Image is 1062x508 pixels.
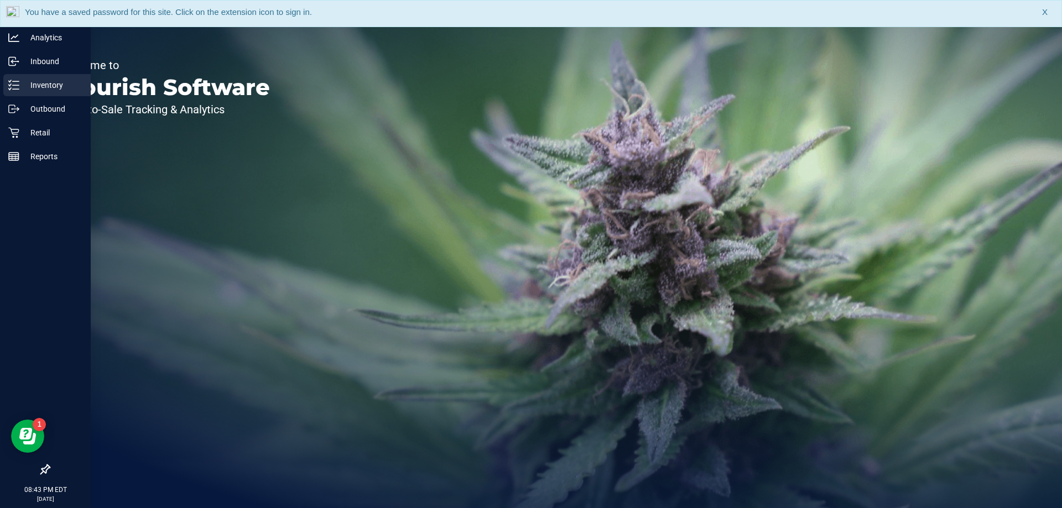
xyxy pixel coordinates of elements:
[25,7,312,17] span: You have a saved password for this site. Click on the extension icon to sign in.
[19,102,86,116] p: Outbound
[60,60,270,71] p: Welcome to
[19,78,86,92] p: Inventory
[60,104,270,115] p: Seed-to-Sale Tracking & Analytics
[19,126,86,139] p: Retail
[6,6,19,21] img: notLoggedInIcon.png
[11,420,44,453] iframe: Resource center
[1042,6,1048,19] span: X
[8,151,19,162] inline-svg: Reports
[33,418,46,431] iframe: Resource center unread badge
[8,80,19,91] inline-svg: Inventory
[19,150,86,163] p: Reports
[5,495,86,503] p: [DATE]
[19,31,86,44] p: Analytics
[19,55,86,68] p: Inbound
[5,485,86,495] p: 08:43 PM EDT
[8,56,19,67] inline-svg: Inbound
[60,76,270,98] p: Flourish Software
[8,32,19,43] inline-svg: Analytics
[8,103,19,114] inline-svg: Outbound
[8,127,19,138] inline-svg: Retail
